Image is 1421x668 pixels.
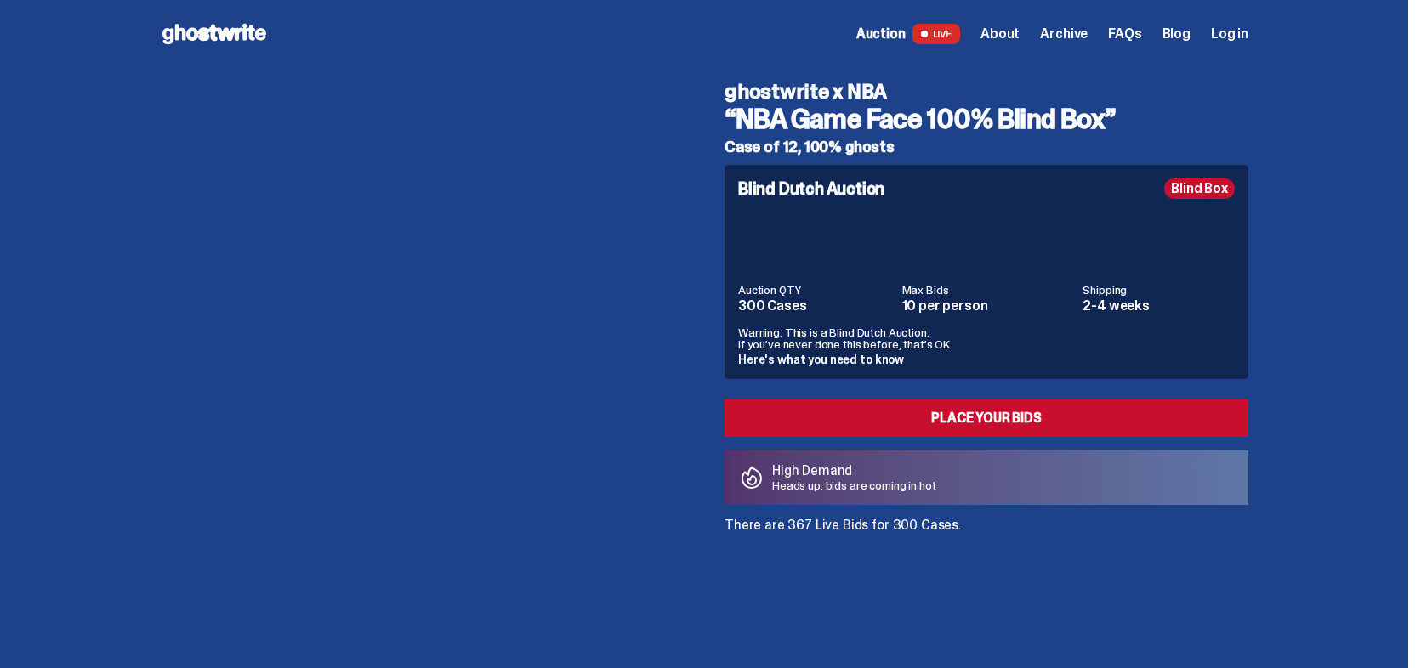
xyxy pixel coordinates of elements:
[738,180,884,197] h4: Blind Dutch Auction
[856,24,960,44] a: Auction LIVE
[1040,27,1088,41] a: Archive
[738,326,1235,350] p: Warning: This is a Blind Dutch Auction. If you’ve never done this before, that’s OK.
[912,24,961,44] span: LIVE
[725,105,1248,133] h3: “NBA Game Face 100% Blind Box”
[738,284,892,296] dt: Auction QTY
[725,82,1248,102] h4: ghostwrite x NBA
[980,27,1020,41] a: About
[1162,27,1191,41] a: Blog
[725,399,1248,437] a: Place your Bids
[1108,27,1141,41] a: FAQs
[1083,299,1235,313] dd: 2-4 weeks
[1083,284,1235,296] dt: Shipping
[738,352,904,367] a: Here's what you need to know
[902,299,1073,313] dd: 10 per person
[738,299,892,313] dd: 300 Cases
[725,139,1248,155] h5: Case of 12, 100% ghosts
[1164,178,1235,199] div: Blind Box
[772,464,936,478] p: High Demand
[856,27,906,41] span: Auction
[902,284,1073,296] dt: Max Bids
[725,518,1248,532] p: There are 367 Live Bids for 300 Cases.
[772,479,936,491] p: Heads up: bids are coming in hot
[1211,27,1248,41] a: Log in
